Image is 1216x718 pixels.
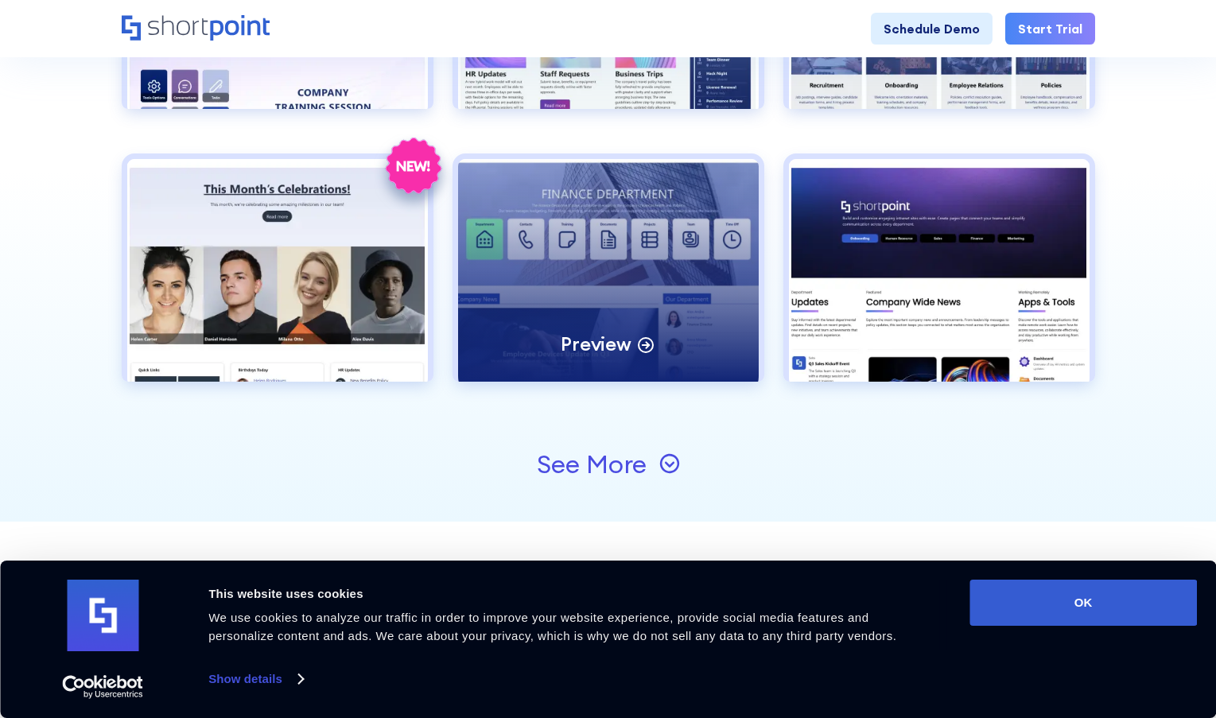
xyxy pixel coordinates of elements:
iframe: Chat Widget [930,534,1216,718]
a: Usercentrics Cookiebot - opens in a new window [33,675,173,699]
p: Preview [561,332,631,356]
div: This website uses cookies [208,584,934,604]
button: OK [969,580,1197,626]
a: Show details [208,667,302,691]
a: Start Trial [1005,13,1095,45]
a: HR 9 [122,153,433,407]
span: We use cookies to analyze our traffic in order to improve your website experience, provide social... [208,611,896,642]
a: Home [122,15,270,42]
a: Intranet LayoutPreview [453,153,764,407]
a: Schedule Demo [871,13,993,45]
a: Intranet Layout 2 [783,153,1095,407]
img: logo [67,580,138,651]
div: See More [537,452,647,477]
